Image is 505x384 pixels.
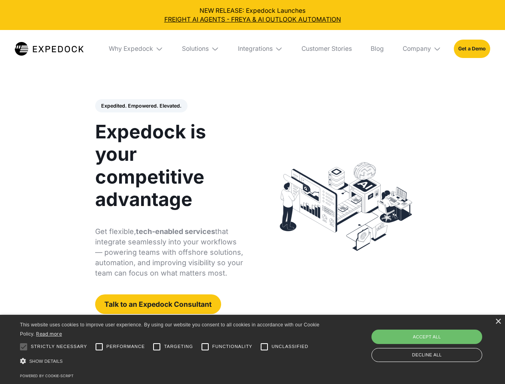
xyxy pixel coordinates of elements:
span: Unclassified [271,343,308,350]
a: Powered by cookie-script [20,374,74,378]
span: Functionality [212,343,252,350]
a: Read more [36,331,62,337]
div: Company [403,45,431,53]
div: Integrations [238,45,273,53]
span: Show details [29,359,63,364]
div: Company [396,30,447,68]
div: Show details [20,356,322,367]
div: Solutions [182,45,209,53]
span: Targeting [164,343,193,350]
div: Integrations [232,30,289,68]
a: Blog [364,30,390,68]
p: Get flexible, that integrate seamlessly into your workflows — powering teams with offshore soluti... [95,226,244,278]
div: Solutions [176,30,226,68]
span: Strictly necessary [31,343,87,350]
span: This website uses cookies to improve user experience. By using our website you consent to all coo... [20,322,319,337]
div: Why Expedock [102,30,170,68]
a: FREIGHT AI AGENTS - FREYA & AI OUTLOOK AUTOMATION [6,15,499,24]
h1: Expedock is your competitive advantage [95,120,244,210]
a: Talk to an Expedock Consultant [95,294,221,314]
div: Why Expedock [109,45,153,53]
div: NEW RELEASE: Expedock Launches [6,6,499,24]
iframe: Chat Widget [372,298,505,384]
strong: tech-enabled services [136,227,215,236]
a: Customer Stories [295,30,358,68]
a: Get a Demo [454,40,490,58]
span: Performance [106,343,145,350]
